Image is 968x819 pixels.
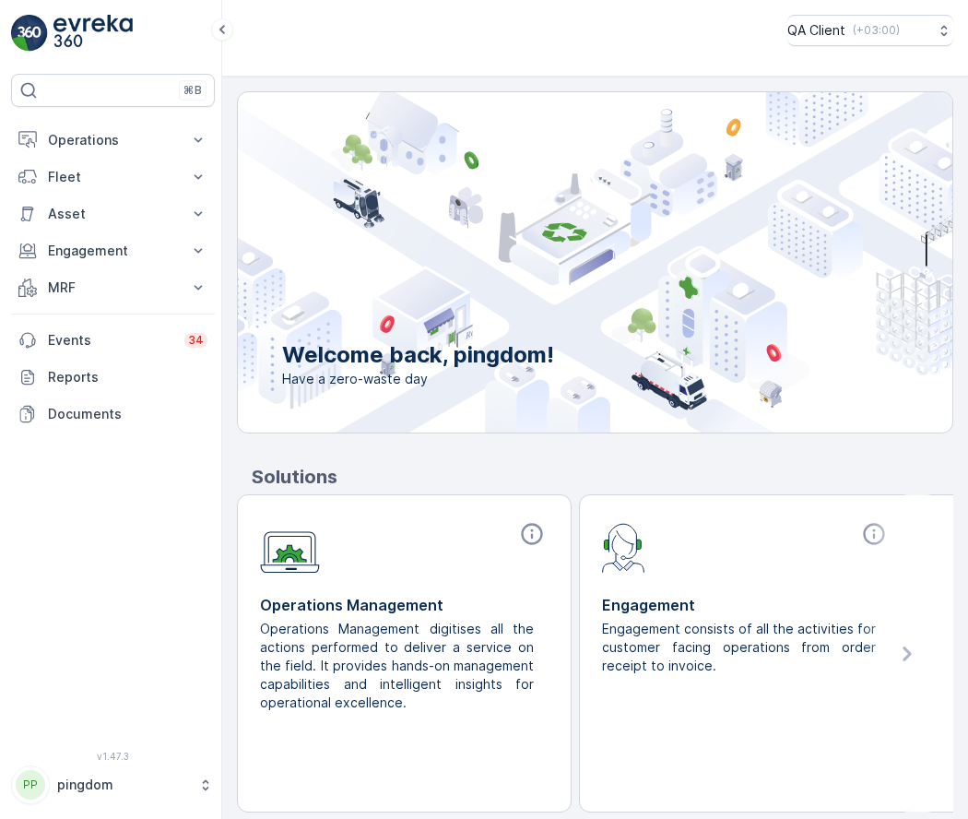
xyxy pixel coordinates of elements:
[48,279,178,297] p: MRF
[183,83,202,98] p: ⌘B
[11,766,215,804] button: PPpingdom
[602,521,645,573] img: module-icon
[48,331,173,350] p: Events
[53,15,133,52] img: logo_light-DOdMpM7g.png
[282,340,554,370] p: Welcome back, pingdom!
[48,368,207,386] p: Reports
[155,92,952,433] img: city illustration
[48,405,207,423] p: Documents
[57,776,189,794] p: pingdom
[602,620,876,675] p: Engagement consists of all the activities for customer facing operations from order receipt to in...
[48,205,178,223] p: Asset
[260,521,320,574] img: module-icon
[853,23,900,38] p: ( +03:00 )
[11,396,215,433] a: Documents
[11,232,215,269] button: Engagement
[602,594,891,616] p: Engagement
[16,770,45,800] div: PP
[11,269,215,306] button: MRF
[260,594,549,616] p: Operations Management
[252,463,953,491] p: Solutions
[11,159,215,196] button: Fleet
[188,333,204,348] p: 34
[787,15,953,46] button: QA Client(+03:00)
[48,242,178,260] p: Engagement
[282,370,554,388] span: Have a zero-waste day
[11,751,215,762] span: v 1.47.3
[260,620,534,712] p: Operations Management digitises all the actions performed to deliver a service on the field. It p...
[787,21,845,40] p: QA Client
[11,322,215,359] a: Events34
[11,15,48,52] img: logo
[11,359,215,396] a: Reports
[48,168,178,186] p: Fleet
[48,131,178,149] p: Operations
[11,122,215,159] button: Operations
[11,196,215,232] button: Asset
